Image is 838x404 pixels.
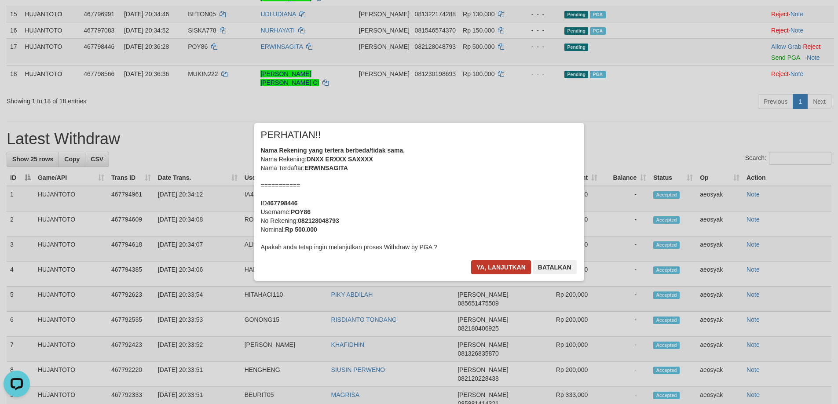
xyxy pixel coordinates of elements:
[4,4,30,30] button: Open LiveChat chat widget
[291,208,311,215] b: POY86
[261,131,321,139] span: PERHATIAN!!
[471,260,531,274] button: Ya, lanjutkan
[533,260,577,274] button: Batalkan
[305,164,348,171] b: ERWINSAGITA
[261,146,578,251] div: Nama Rekening: Nama Terdaftar: =========== ID Username: No Rekening: Nominal: Apakah anda tetap i...
[267,200,298,207] b: 467798446
[307,156,373,163] b: DNXX ERXXX SAXXXX
[285,226,317,233] b: Rp 500.000
[261,147,405,154] b: Nama Rekening yang tertera berbeda/tidak sama.
[298,217,339,224] b: 082128048793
